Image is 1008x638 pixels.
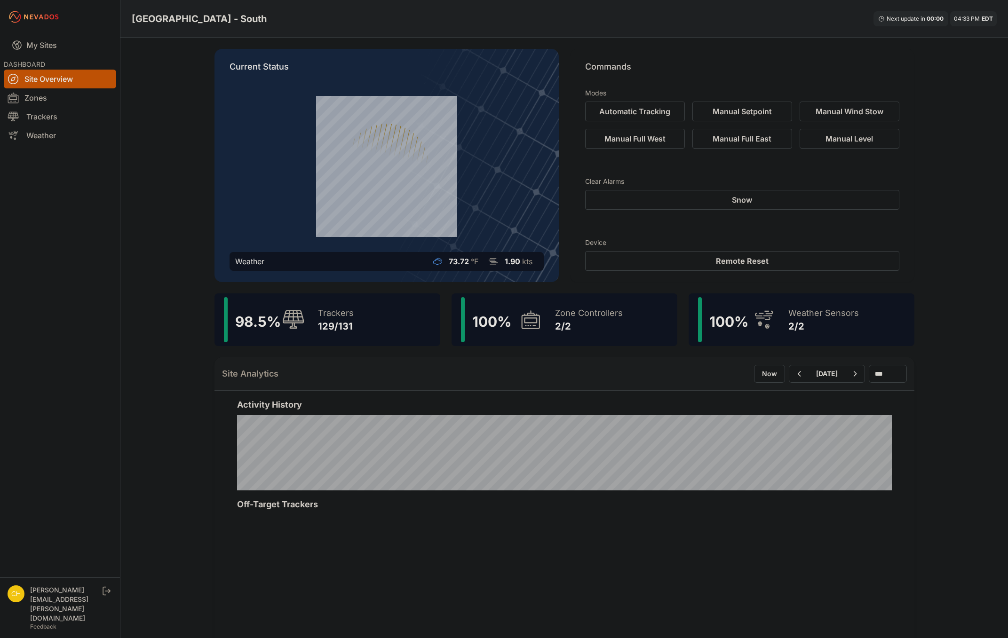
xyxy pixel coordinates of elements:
span: 100 % [472,313,511,330]
button: Manual Setpoint [692,102,792,121]
span: 100 % [709,313,748,330]
a: 100%Zone Controllers2/2 [452,293,677,346]
span: DASHBOARD [4,60,45,68]
p: Commands [585,60,899,81]
button: Remote Reset [585,251,899,271]
h2: Off-Target Trackers [237,498,892,511]
nav: Breadcrumb [132,7,267,31]
div: 00 : 00 [927,15,944,23]
div: Weather [235,256,264,267]
span: °F [471,257,478,266]
button: [DATE] [809,365,845,382]
span: 73.72 [449,257,469,266]
a: Feedback [30,623,56,630]
button: Manual Full West [585,129,685,149]
div: Trackers [318,307,354,320]
button: Automatic Tracking [585,102,685,121]
a: Site Overview [4,70,116,88]
button: Snow [585,190,899,210]
a: 100%Weather Sensors2/2 [689,293,914,346]
button: Manual Level [800,129,899,149]
div: [PERSON_NAME][EMAIL_ADDRESS][PERSON_NAME][DOMAIN_NAME] [30,585,101,623]
div: Zone Controllers [555,307,623,320]
span: Next update in [887,15,925,22]
h3: Clear Alarms [585,177,899,186]
a: Zones [4,88,116,107]
span: 1.90 [505,257,520,266]
h2: Activity History [237,398,892,411]
img: chris.young@nevados.solar [8,585,24,602]
button: Now [754,365,785,383]
h3: Modes [585,88,606,98]
h3: Device [585,238,899,247]
span: 98.5 % [235,313,281,330]
a: My Sites [4,34,116,56]
a: 98.5%Trackers129/131 [214,293,440,346]
h2: Site Analytics [222,367,278,380]
span: 04:33 PM [954,15,980,22]
span: EDT [982,15,993,22]
div: 2/2 [788,320,859,333]
div: 129/131 [318,320,354,333]
span: kts [522,257,532,266]
h3: [GEOGRAPHIC_DATA] - South [132,12,267,25]
button: Manual Full East [692,129,792,149]
button: Manual Wind Stow [800,102,899,121]
a: Trackers [4,107,116,126]
p: Current Status [230,60,544,81]
img: Nevados [8,9,60,24]
div: 2/2 [555,320,623,333]
div: Weather Sensors [788,307,859,320]
a: Weather [4,126,116,145]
